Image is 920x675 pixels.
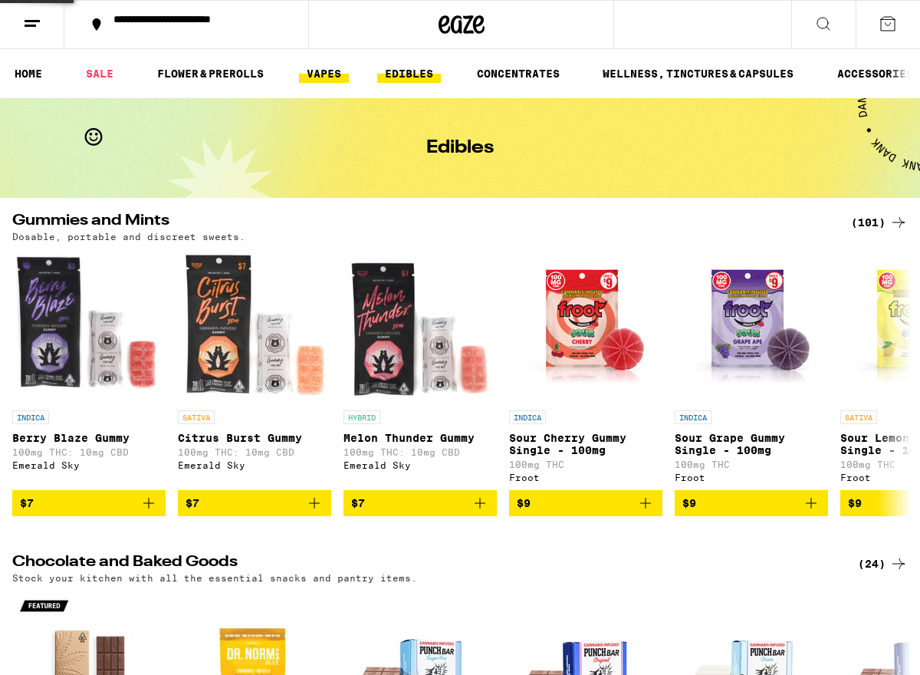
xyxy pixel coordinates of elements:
[517,497,531,509] span: $9
[343,447,497,457] p: 100mg THC: 10mg CBD
[675,410,711,424] p: INDICA
[12,213,833,232] h2: Gummies and Mints
[178,249,331,403] img: Emerald Sky - Citrus Burst Gummy
[675,490,828,516] button: Add to bag
[12,432,166,444] p: Berry Blaze Gummy
[840,410,877,424] p: SATIVA
[351,497,365,509] span: $7
[675,472,828,482] div: Froot
[858,555,908,573] a: (24)
[178,490,331,516] button: Add to bag
[343,490,497,516] button: Add to bag
[509,490,662,516] button: Add to bag
[509,459,662,469] p: 100mg THC
[178,410,215,424] p: SATIVA
[178,432,331,444] p: Citrus Burst Gummy
[12,555,833,573] h2: Chocolate and Baked Goods
[299,64,349,83] a: VAPES
[675,249,828,403] img: Froot - Sour Grape Gummy Single - 100mg
[675,249,828,490] a: Open page for Sour Grape Gummy Single - 100mg from Froot
[509,472,662,482] div: Froot
[675,459,828,469] p: 100mg THC
[178,447,331,457] p: 100mg THC: 10mg CBD
[78,64,121,83] a: SALE
[343,460,497,470] div: Emerald Sky
[469,64,567,83] a: CONCENTRATES
[12,490,166,516] button: Add to bag
[682,497,696,509] span: $9
[12,249,166,403] img: Emerald Sky - Berry Blaze Gummy
[12,410,49,424] p: INDICA
[377,64,441,83] a: EDIBLES
[848,497,862,509] span: $9
[509,249,662,490] a: Open page for Sour Cherry Gummy Single - 100mg from Froot
[595,64,801,83] a: WELLNESS, TINCTURES & CAPSULES
[12,232,245,242] p: Dosable, portable and discreet sweets.
[343,432,497,444] p: Melon Thunder Gummy
[12,460,166,470] div: Emerald Sky
[186,497,199,509] span: $7
[178,460,331,470] div: Emerald Sky
[343,410,380,424] p: HYBRID
[12,249,166,490] a: Open page for Berry Blaze Gummy from Emerald Sky
[851,213,908,232] a: (101)
[509,410,546,424] p: INDICA
[675,432,828,456] p: Sour Grape Gummy Single - 100mg
[7,64,50,83] a: HOME
[509,249,662,403] img: Froot - Sour Cherry Gummy Single - 100mg
[9,11,110,23] span: Hi. Need any help?
[178,249,331,490] a: Open page for Citrus Burst Gummy from Emerald Sky
[343,249,497,490] a: Open page for Melon Thunder Gummy from Emerald Sky
[12,573,417,583] p: Stock your kitchen with all the essential snacks and pantry items.
[149,64,271,83] a: FLOWER & PREROLLS
[509,432,662,456] p: Sour Cherry Gummy Single - 100mg
[20,497,34,509] span: $7
[343,249,497,403] img: Emerald Sky - Melon Thunder Gummy
[426,139,494,157] h1: Edibles
[12,447,166,457] p: 100mg THC: 10mg CBD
